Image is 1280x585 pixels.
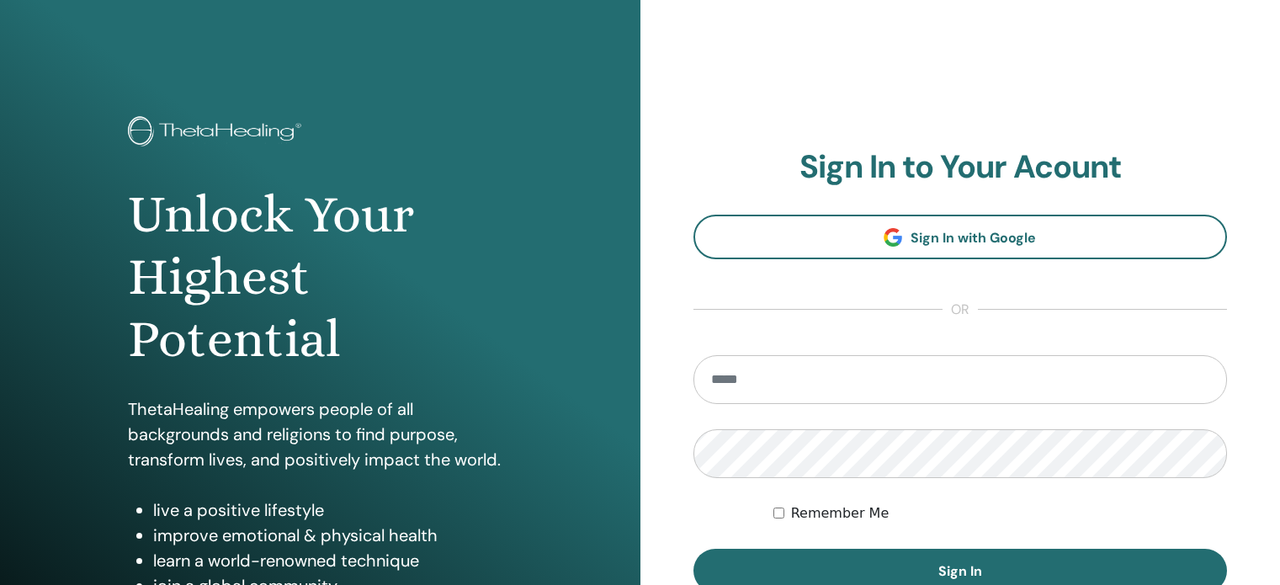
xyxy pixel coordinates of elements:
[128,183,513,371] h1: Unlock Your Highest Potential
[128,396,513,472] p: ThetaHealing empowers people of all backgrounds and religions to find purpose, transform lives, a...
[153,548,513,573] li: learn a world-renowned technique
[773,503,1227,524] div: Keep me authenticated indefinitely or until I manually logout
[153,497,513,523] li: live a positive lifestyle
[153,523,513,548] li: improve emotional & physical health
[911,229,1036,247] span: Sign In with Google
[938,562,982,580] span: Sign In
[693,148,1228,187] h2: Sign In to Your Acount
[791,503,890,524] label: Remember Me
[943,300,978,320] span: or
[693,215,1228,259] a: Sign In with Google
